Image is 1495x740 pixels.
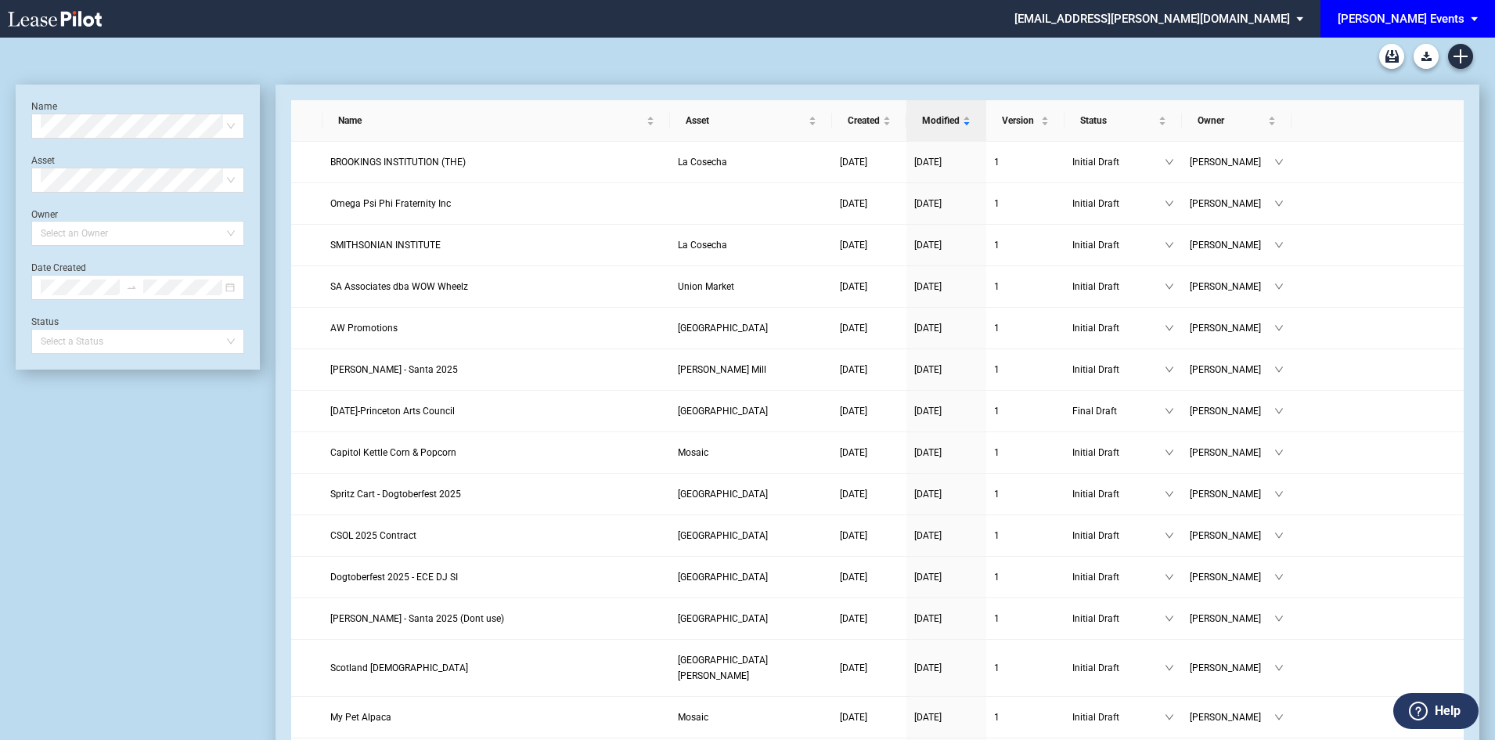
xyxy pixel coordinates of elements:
[330,320,662,336] a: AW Promotions
[840,281,867,292] span: [DATE]
[686,113,805,128] span: Asset
[840,613,867,624] span: [DATE]
[914,611,978,626] a: [DATE]
[1165,713,1174,722] span: down
[840,569,899,585] a: [DATE]
[678,240,727,251] span: La Cosecha
[1435,701,1461,721] label: Help
[1274,406,1284,416] span: down
[1190,486,1274,502] span: [PERSON_NAME]
[1165,199,1174,208] span: down
[914,662,942,673] span: [DATE]
[914,403,978,419] a: [DATE]
[31,101,57,112] label: Name
[914,154,978,170] a: [DATE]
[330,281,468,292] span: SA Associates dba WOW Wheelz
[840,323,867,334] span: [DATE]
[994,406,1000,417] span: 1
[840,154,899,170] a: [DATE]
[994,489,1000,500] span: 1
[330,154,662,170] a: BROOKINGS INSTITUTION (THE)
[840,196,899,211] a: [DATE]
[914,489,942,500] span: [DATE]
[840,406,867,417] span: [DATE]
[1165,365,1174,374] span: down
[1274,282,1284,291] span: down
[1190,528,1274,543] span: [PERSON_NAME]
[840,403,899,419] a: [DATE]
[1072,237,1165,253] span: Initial Draft
[678,323,768,334] span: Downtown Palm Beach Gardens
[1080,113,1155,128] span: Status
[1414,44,1439,69] a: Download Blank Form
[840,530,867,541] span: [DATE]
[840,198,867,209] span: [DATE]
[126,282,137,293] span: to
[994,198,1000,209] span: 1
[678,572,768,583] span: Freshfields Village
[840,486,899,502] a: [DATE]
[914,281,942,292] span: [DATE]
[330,445,662,460] a: Capitol Kettle Corn & Popcorn
[31,316,59,327] label: Status
[678,489,768,500] span: Freshfields Village
[840,447,867,458] span: [DATE]
[914,364,942,375] span: [DATE]
[1190,445,1274,460] span: [PERSON_NAME]
[678,530,768,541] span: Freshfields Village
[31,155,55,166] label: Asset
[832,100,906,142] th: Created
[914,709,978,725] a: [DATE]
[330,240,441,251] span: SMITHSONIAN INSTITUTE
[848,113,880,128] span: Created
[678,613,768,624] span: Freshfields Village
[330,196,662,211] a: Omega Psi Phi Fraternity Inc
[840,662,867,673] span: [DATE]
[330,489,461,500] span: Spritz Cart - Dogtoberfest 2025
[914,660,978,676] a: [DATE]
[914,362,978,377] a: [DATE]
[914,569,978,585] a: [DATE]
[330,362,662,377] a: [PERSON_NAME] - Santa 2025
[338,113,643,128] span: Name
[678,279,824,294] a: Union Market
[1072,611,1165,626] span: Initial Draft
[840,240,867,251] span: [DATE]
[914,406,942,417] span: [DATE]
[840,364,867,375] span: [DATE]
[678,569,824,585] a: [GEOGRAPHIC_DATA]
[994,240,1000,251] span: 1
[1182,100,1291,142] th: Owner
[1190,362,1274,377] span: [PERSON_NAME]
[994,445,1057,460] a: 1
[840,712,867,723] span: [DATE]
[994,613,1000,624] span: 1
[330,660,662,676] a: Scotland [DEMOGRAPHIC_DATA]
[330,613,504,624] span: Edwin McCora - Santa 2025 (Dont use)
[1274,489,1284,499] span: down
[678,364,766,375] span: Atherton Mill
[1379,44,1404,69] a: Archive
[840,320,899,336] a: [DATE]
[994,237,1057,253] a: 1
[1072,660,1165,676] span: Initial Draft
[840,157,867,168] span: [DATE]
[678,403,824,419] a: [GEOGRAPHIC_DATA]
[1448,44,1473,69] a: Create new document
[678,447,708,458] span: Mosaic
[1002,113,1038,128] span: Version
[330,237,662,253] a: SMITHSONIAN INSTITUTE
[986,100,1065,142] th: Version
[1274,323,1284,333] span: down
[1072,279,1165,294] span: Initial Draft
[994,279,1057,294] a: 1
[1274,157,1284,167] span: down
[840,362,899,377] a: [DATE]
[31,262,86,273] label: Date Created
[840,611,899,626] a: [DATE]
[678,406,768,417] span: Princeton Shopping Center
[840,237,899,253] a: [DATE]
[1190,660,1274,676] span: [PERSON_NAME]
[330,709,662,725] a: My Pet Alpaca
[906,100,986,142] th: Modified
